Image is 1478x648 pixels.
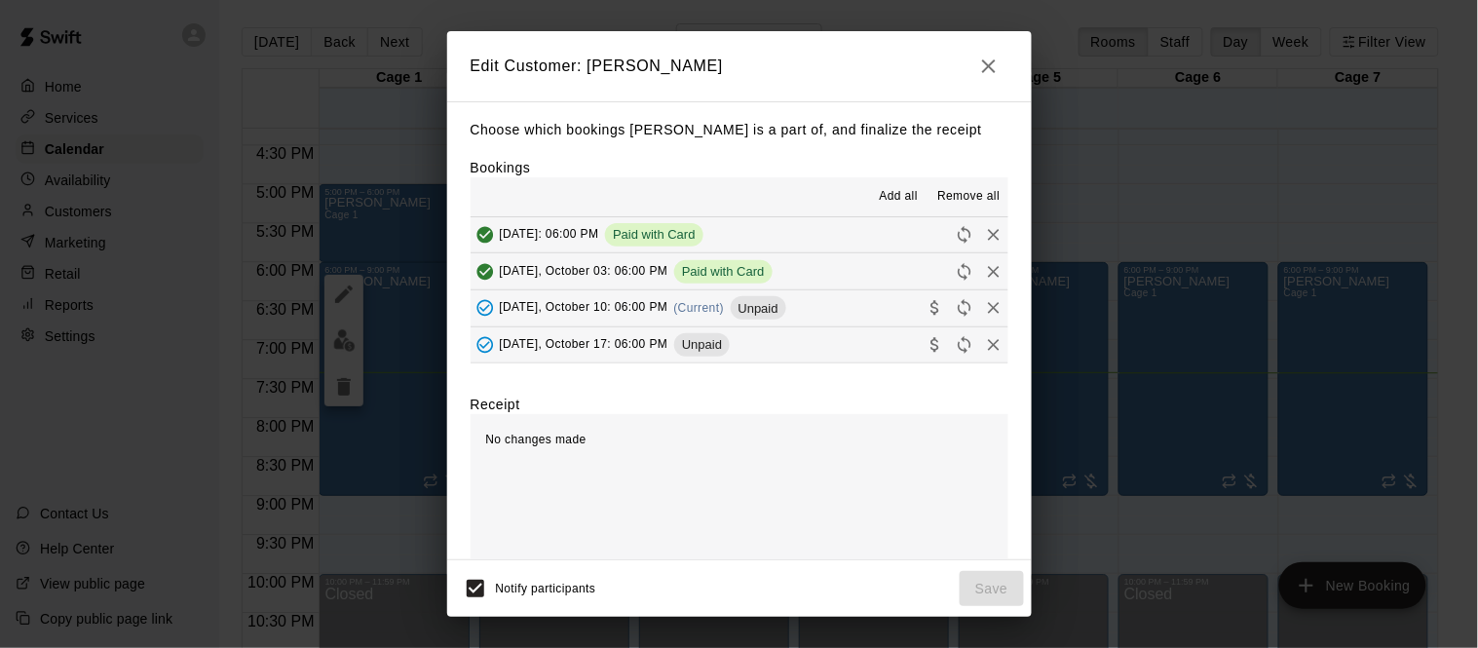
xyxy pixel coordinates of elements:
span: Paid with Card [605,227,703,242]
button: Add all [867,181,929,212]
button: Remove all [929,181,1007,212]
h2: Edit Customer: [PERSON_NAME] [447,31,1032,101]
span: Reschedule [950,226,979,241]
span: Notify participants [496,582,596,595]
span: Collect payment [921,300,950,315]
span: No changes made [486,433,587,446]
p: Choose which bookings [PERSON_NAME] is a part of, and finalize the receipt [471,118,1008,142]
button: Added - Collect Payment [471,330,500,360]
span: Remove [979,336,1008,351]
span: Remove all [937,187,1000,207]
span: Reschedule [950,263,979,278]
span: Unpaid [674,337,730,352]
span: Remove [979,226,1008,241]
button: Added & Paid[DATE]: 06:00 PMPaid with CardRescheduleRemove [471,217,1008,253]
span: [DATE], October 10: 06:00 PM [500,301,668,315]
button: Added & Paid [471,257,500,286]
span: Reschedule [950,300,979,315]
label: Bookings [471,160,531,175]
span: Remove [979,263,1008,278]
span: Remove [979,300,1008,315]
span: [DATE], October 17: 06:00 PM [500,337,668,351]
button: Added & Paid[DATE], October 03: 06:00 PMPaid with CardRescheduleRemove [471,253,1008,289]
span: Add all [880,187,919,207]
span: Reschedule [950,336,979,351]
span: (Current) [674,301,725,315]
button: Added - Collect Payment [471,293,500,323]
label: Receipt [471,395,520,414]
button: Added - Collect Payment[DATE], October 10: 06:00 PM(Current)UnpaidCollect paymentRescheduleRemove [471,290,1008,326]
span: Unpaid [731,301,786,316]
span: Paid with Card [674,264,773,279]
button: Added - Collect Payment[DATE], October 17: 06:00 PMUnpaidCollect paymentRescheduleRemove [471,327,1008,363]
button: Added & Paid [471,220,500,249]
span: [DATE], October 03: 06:00 PM [500,264,668,278]
span: [DATE]: 06:00 PM [500,227,599,241]
span: Collect payment [921,336,950,351]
